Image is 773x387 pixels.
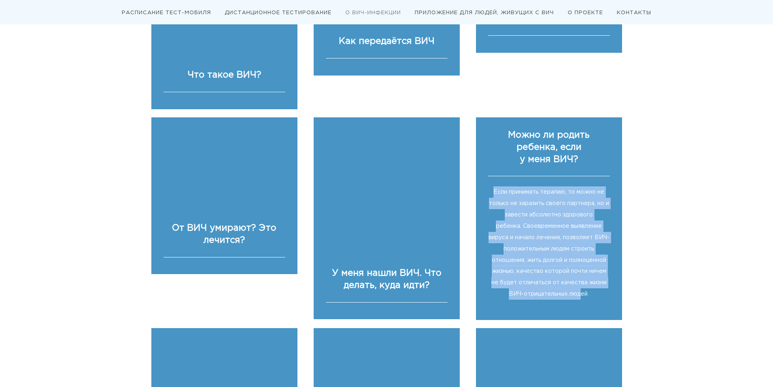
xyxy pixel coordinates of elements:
[332,269,441,290] strong: У меня нашли ВИЧ. Что делать, куда идти?
[508,131,590,151] strong: Можно ли родить ребенка, если
[225,11,332,15] a: ДИСТАНЦИОННОЕ ТЕСТИРОВАНИЕ
[489,190,609,296] span: Если принимать терапию, то можно не только не заразить своего партнера, но и завести абсолютно зд...
[339,37,435,45] strong: Как передаётся ВИЧ
[568,11,603,15] a: О ПРОЕКТЕ
[520,156,578,164] strong: у меня ВИЧ?
[122,11,211,15] a: РАСПИСАНИЕ ТЕСТ-МОБИЛЯ
[617,11,651,15] a: КОНТАКТЫ
[345,11,401,15] a: О ВИЧ-ИНФЕКЦИИ
[415,11,554,15] a: ПРИЛОЖЕНИЕ ДЛЯ ЛЮДЕЙ, ЖИВУЩИХ С ВИЧ
[187,71,261,79] strong: Что такое ВИЧ?
[172,224,276,244] strong: От ВИЧ умирают? Это лечится?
